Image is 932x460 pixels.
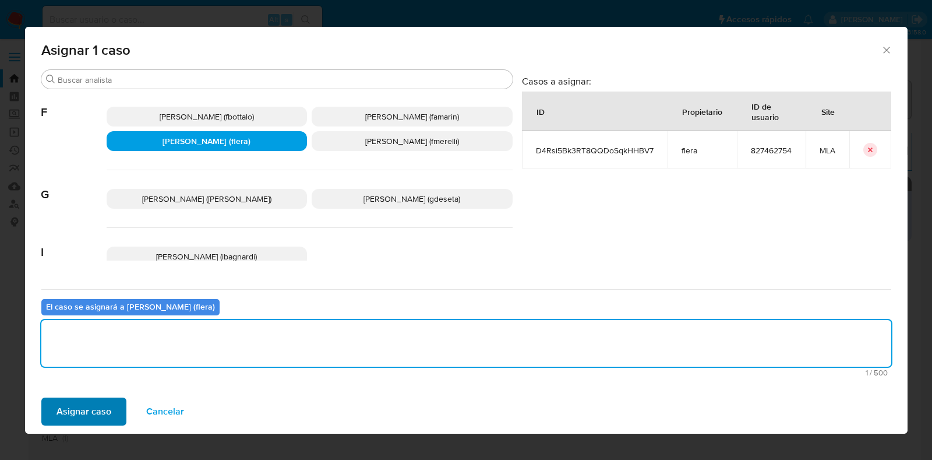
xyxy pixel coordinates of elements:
span: [PERSON_NAME] (ibagnardi) [156,251,257,262]
span: [PERSON_NAME] ([PERSON_NAME]) [142,193,271,205]
div: [PERSON_NAME] ([PERSON_NAME]) [107,189,308,209]
button: icon-button [863,143,877,157]
button: Asignar caso [41,398,126,426]
button: Buscar [46,75,55,84]
button: Cancelar [131,398,199,426]
div: ID [523,97,559,125]
div: [PERSON_NAME] (fbottalo) [107,107,308,127]
span: G [41,170,107,202]
span: MLA [820,145,835,156]
span: flera [682,145,723,156]
div: [PERSON_NAME] (fmerelli) [312,131,513,151]
span: Asignar caso [57,399,111,424]
b: El caso se asignará a [PERSON_NAME] (flera) [46,301,215,312]
button: Cerrar ventana [881,44,891,55]
span: Asignar 1 caso [41,43,881,57]
input: Buscar analista [58,75,508,85]
div: [PERSON_NAME] (famarin) [312,107,513,127]
span: [PERSON_NAME] (famarin) [365,111,459,122]
h3: Casos a asignar: [522,75,891,87]
span: [PERSON_NAME] (fmerelli) [365,135,459,147]
span: [PERSON_NAME] (fbottalo) [160,111,254,122]
div: [PERSON_NAME] (flera) [107,131,308,151]
div: Site [807,97,849,125]
span: [PERSON_NAME] (flera) [163,135,250,147]
span: Máximo 500 caracteres [45,369,888,377]
div: assign-modal [25,27,908,434]
span: F [41,88,107,120]
span: [PERSON_NAME] (gdeseta) [363,193,460,205]
span: I [41,228,107,259]
div: [PERSON_NAME] (gdeseta) [312,189,513,209]
div: [PERSON_NAME] (ibagnardi) [107,247,308,266]
span: 827462754 [751,145,792,156]
div: Propietario [668,97,736,125]
div: ID de usuario [737,92,805,131]
span: D4Rsi5Bk3RT8QQDoSqkHHBV7 [536,145,654,156]
span: Cancelar [146,399,184,424]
